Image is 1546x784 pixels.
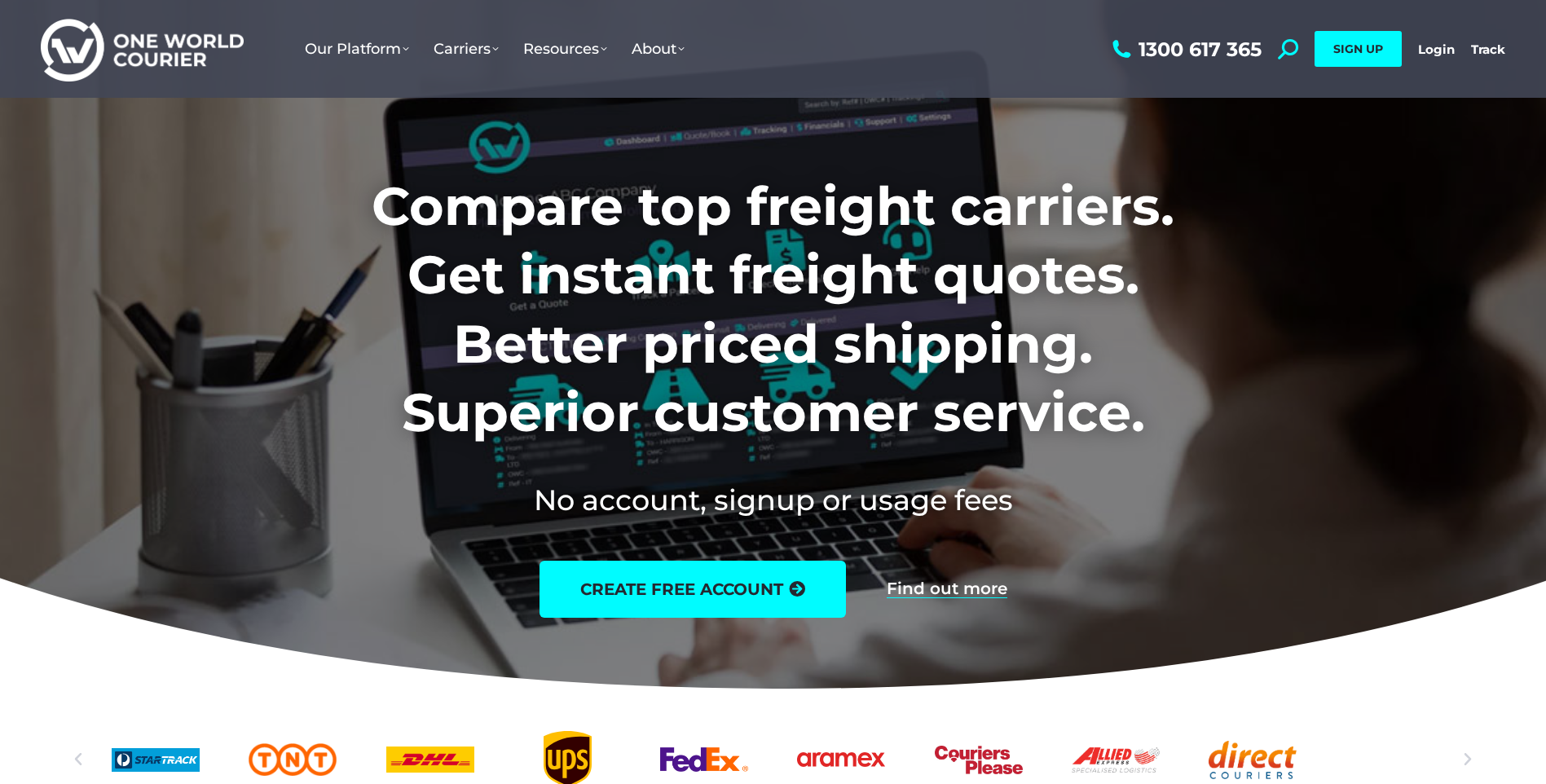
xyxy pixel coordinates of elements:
span: SIGN UP [1333,42,1383,56]
a: Find out more [887,580,1007,598]
h2: No account, signup or usage fees [264,480,1282,520]
a: Carriers [421,24,511,74]
a: Track [1471,42,1505,57]
img: One World Courier [41,16,244,82]
span: Our Platform [305,40,409,58]
a: Resources [511,24,619,74]
span: About [632,40,685,58]
a: 1300 617 365 [1108,39,1262,59]
a: About [619,24,697,74]
span: Carriers [434,40,499,58]
h1: Compare top freight carriers. Get instant freight quotes. Better priced shipping. Superior custom... [264,172,1282,447]
a: Login [1418,42,1455,57]
a: SIGN UP [1315,31,1402,67]
a: Our Platform [293,24,421,74]
a: create free account [540,561,846,618]
span: Resources [523,40,607,58]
